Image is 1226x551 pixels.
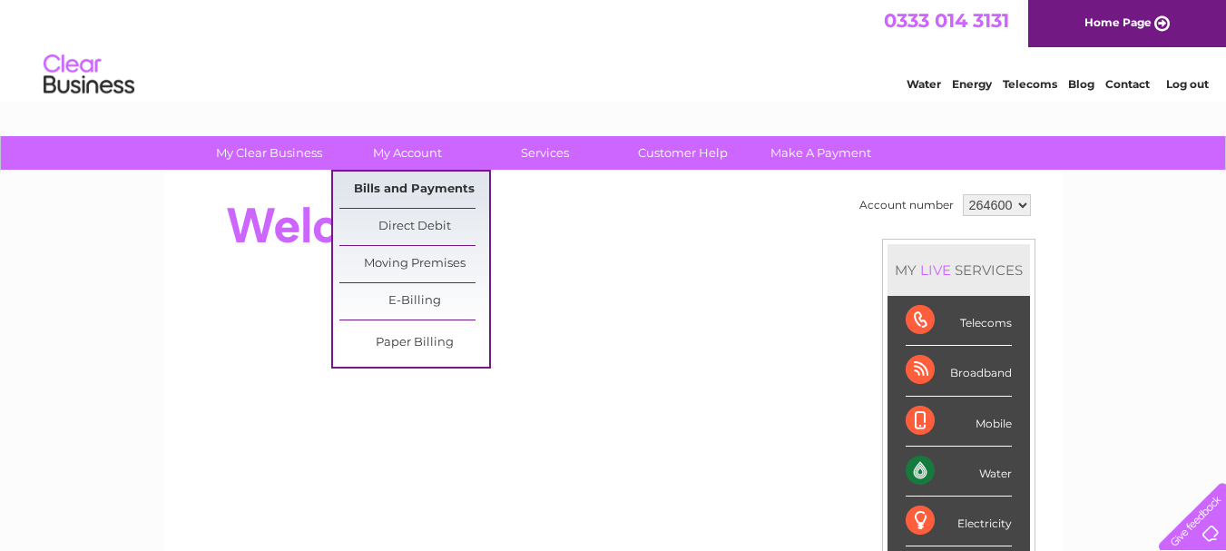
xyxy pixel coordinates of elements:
[917,261,955,279] div: LIVE
[906,497,1012,546] div: Electricity
[339,283,489,320] a: E-Billing
[906,346,1012,396] div: Broadband
[332,136,482,170] a: My Account
[339,172,489,208] a: Bills and Payments
[185,10,1043,88] div: Clear Business is a trading name of Verastar Limited (registered in [GEOGRAPHIC_DATA] No. 3667643...
[194,136,344,170] a: My Clear Business
[339,325,489,361] a: Paper Billing
[906,296,1012,346] div: Telecoms
[43,47,135,103] img: logo.png
[1068,77,1094,91] a: Blog
[906,397,1012,447] div: Mobile
[339,209,489,245] a: Direct Debit
[907,77,941,91] a: Water
[855,190,958,221] td: Account number
[888,244,1030,296] div: MY SERVICES
[1003,77,1057,91] a: Telecoms
[884,9,1009,32] a: 0333 014 3131
[1105,77,1150,91] a: Contact
[339,246,489,282] a: Moving Premises
[608,136,758,170] a: Customer Help
[470,136,620,170] a: Services
[906,447,1012,497] div: Water
[952,77,992,91] a: Energy
[746,136,896,170] a: Make A Payment
[1166,77,1209,91] a: Log out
